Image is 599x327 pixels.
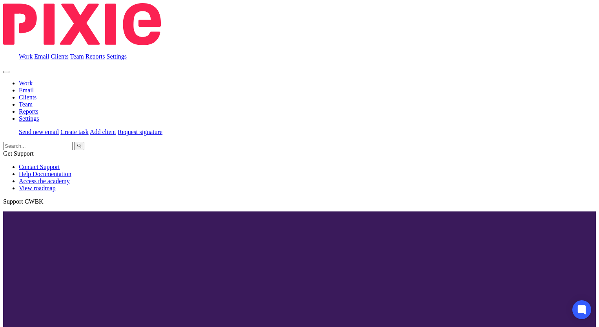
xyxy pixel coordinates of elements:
span: Get Support [3,150,34,157]
a: Access the academy [19,178,70,184]
a: Reports [86,53,105,60]
a: Team [70,53,84,60]
a: Request signature [118,129,162,135]
a: Clients [51,53,68,60]
a: Settings [107,53,127,60]
a: View roadmap [19,185,56,191]
a: Create task [60,129,89,135]
p: Support CWBK [3,198,596,205]
img: Pixie [3,3,161,45]
a: Help Documentation [19,171,71,177]
a: Work [19,80,33,86]
a: Email [34,53,49,60]
input: Search [3,142,73,150]
button: Search [74,142,84,150]
a: Add client [90,129,116,135]
a: Contact Support [19,163,60,170]
a: Team [19,101,33,108]
a: Settings [19,115,39,122]
a: Reports [19,108,38,115]
a: Work [19,53,33,60]
a: Email [19,87,34,94]
a: Clients [19,94,36,101]
a: Send new email [19,129,59,135]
